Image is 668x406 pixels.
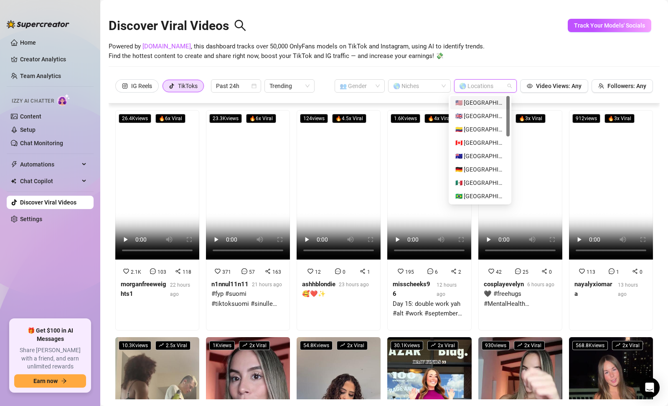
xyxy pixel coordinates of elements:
[527,282,554,287] span: 6 hours ago
[249,269,255,275] span: 57
[121,280,166,298] strong: morganfreeweights1
[222,269,231,275] span: 371
[536,83,582,89] span: Video Views: Any
[574,22,645,29] span: Track Your Models' Socials
[269,80,310,92] span: Trending
[450,149,510,163] div: 🇦🇺 Australia
[478,110,562,330] a: 1.2Kviews🔥3x Viral42250cosplayevelyn6 hours ago🖤 #freehugs #MentalHealth #menshealth #youmatter
[484,289,557,309] div: 🖤 #freehugs #MentalHealth #menshealth #youmatter
[450,176,510,189] div: 🇲🇽 Mexico
[14,346,86,371] span: Share [PERSON_NAME] with a friend, and earn unlimited rewards
[612,341,643,350] span: 2 x Viral
[482,341,510,350] span: 930 views
[514,341,545,350] span: 2 x Viral
[20,199,76,206] a: Discover Viral Videos
[215,268,221,274] span: heart
[437,282,457,297] span: 12 hours ago
[183,269,191,275] span: 118
[343,269,345,275] span: 0
[592,79,653,93] button: Followers: Any
[302,289,369,299] div: 🥰❤️✨
[131,269,141,275] span: 2.1K
[175,268,181,274] span: share-alt
[211,289,284,309] div: #fyp #suomi #tiktoksuomi #sinulle #foryou
[11,161,18,168] span: thunderbolt
[14,327,86,343] span: 🎁 Get $100 in AI Messages
[360,268,366,274] span: share-alt
[20,174,79,188] span: Chat Copilot
[211,280,249,288] strong: n1nnul11n11
[616,269,619,275] span: 1
[251,83,257,88] span: calendar
[20,39,36,46] a: Home
[11,178,16,184] img: Chat Copilot
[234,19,246,32] span: search
[20,113,41,120] a: Content
[455,98,505,107] div: 🇺🇸 [GEOGRAPHIC_DATA]
[157,269,166,275] span: 103
[33,378,58,384] span: Earn now
[109,18,246,34] h2: Discover Viral Videos
[150,268,156,274] span: message
[337,341,368,350] span: 2 x Viral
[307,268,313,274] span: heart
[427,268,433,274] span: message
[455,178,505,187] div: 🇲🇽 [GEOGRAPHIC_DATA]
[123,268,129,274] span: heart
[115,110,199,330] a: 26.4Kviews🔥6x Viral2.1K103118morganfreeweights122 hours ago
[20,140,63,146] a: Chat Monitoring
[339,282,369,287] span: 23 hours ago
[119,114,151,123] span: 26.4K views
[340,343,345,348] span: rise
[252,282,282,287] span: 21 hours ago
[427,341,458,350] span: 2 x Viral
[265,268,271,274] span: share-alt
[405,269,414,275] span: 195
[20,73,61,79] a: Team Analytics
[516,114,546,123] span: 🔥 3 x Viral
[569,110,653,330] a: 912views🔥3x Viral11310nayalyxiomara13 hours ago
[541,268,547,274] span: share-alt
[574,280,612,298] strong: nayalyxiomara
[297,110,381,330] a: 124views🔥4.5x Viral1201ashhblondie23 hours ago🥰❤️✨
[315,269,321,275] span: 12
[300,341,333,350] span: 54.8K views
[568,19,651,32] button: Track Your Models' Socials
[391,341,423,350] span: 30.1K views
[119,341,151,350] span: 10.3K views
[142,43,191,50] a: [DOMAIN_NAME]
[206,110,290,330] a: 23.3Kviews🔥6x Viral37157163n1nnul11n1121 hours ago#fyp #suomi #tiktoksuomi #sinulle #foryou
[131,80,152,92] div: IG Reels
[435,269,438,275] span: 6
[496,269,502,275] span: 42
[20,216,42,222] a: Settings
[587,269,595,275] span: 113
[424,114,455,123] span: 🔥 4 x Viral
[455,111,505,121] div: 🇬🇧 [GEOGRAPHIC_DATA]
[549,269,552,275] span: 0
[520,79,588,93] button: Video Views: Any
[209,114,242,123] span: 23.3K views
[455,151,505,161] div: 🇦🇺 [GEOGRAPHIC_DATA]
[605,114,635,123] span: 🔥 3 x Viral
[155,114,185,123] span: 🔥 6 x Viral
[170,282,190,297] span: 22 hours ago
[20,126,36,133] a: Setup
[632,268,638,274] span: share-alt
[640,269,643,275] span: 0
[609,268,615,274] span: message
[7,20,69,28] img: logo-BBDzfeDw.svg
[14,374,86,388] button: Earn nowarrow-right
[523,269,528,275] span: 25
[484,280,524,288] strong: cosplayevelyn
[579,268,585,274] span: heart
[335,268,341,274] span: message
[572,114,600,123] span: 912 views
[393,299,466,319] div: Day 15: double work yah #alt #work #september #trend
[332,114,366,123] span: 🔥 4.5 x Viral
[122,83,128,89] span: instagram
[450,163,510,176] div: 🇩🇪 Germany
[367,269,370,275] span: 1
[455,138,505,147] div: 🇨🇦 [GEOGRAPHIC_DATA]
[272,269,281,275] span: 163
